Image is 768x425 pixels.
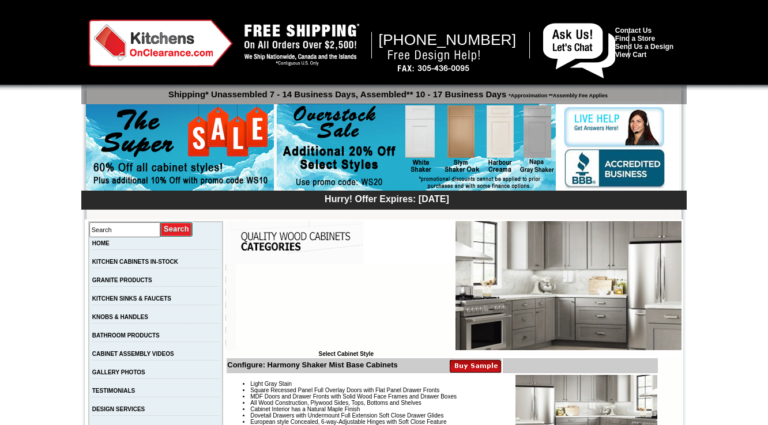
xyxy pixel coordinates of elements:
[615,35,655,43] a: Find a Store
[250,393,657,400] li: MDF Doors and Drawer Fronts with Solid Wood Face Frames and Drawer Boxes
[92,277,152,283] a: GRANITE PRODUCTS
[92,369,145,375] a: GALLERY PHOTOS
[89,20,233,67] img: Kitchens on Clearance Logo
[92,351,174,357] a: CABINET ASSEMBLY VIDEOS
[92,240,110,246] a: HOME
[250,412,657,419] li: Dovetail Drawers with Undermount Full Extension Soft Close Drawer Glides
[615,43,673,51] a: Send Us a Design
[250,419,657,425] li: European style Concealed, 6-way-Adjustable Hinges with Soft Close Feature
[236,264,455,351] iframe: Browser incompatible
[250,400,657,406] li: All Wood Construction, Plywood Sides, Tops, Bottoms and Shelves
[506,90,608,98] span: *Approximation **Assembly Fee Applies
[615,26,652,35] a: Contact Us
[318,351,374,357] b: Select Cabinet Style
[92,295,171,302] a: KITCHEN SINKS & FAUCETS
[250,381,657,387] li: Light Gray Stain
[92,406,145,412] a: DESIGN SERVICES
[250,387,657,393] li: Square Recessed Panel Full Overlay Doors with Flat Panel Drawer Fronts
[379,31,517,48] span: [PHONE_NUMBER]
[250,406,657,412] li: Cabinet Interior has a Natural Maple Finish
[92,259,178,265] a: KITCHEN CABINETS IN-STOCK
[160,222,193,237] input: Submit
[615,51,646,59] a: View Cart
[92,332,160,339] a: BATHROOM PRODUCTS
[227,361,397,369] b: Configure: Harmony Shaker Mist Base Cabinets
[87,84,687,99] p: Shipping* Unassembled 7 - 14 Business Days, Assembled** 10 - 17 Business Days
[87,192,687,204] div: Hurry! Offer Expires: [DATE]
[455,221,682,350] img: Harmony Shaker Mist
[92,388,135,394] a: TESTIMONIALS
[92,314,148,320] a: KNOBS & HANDLES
